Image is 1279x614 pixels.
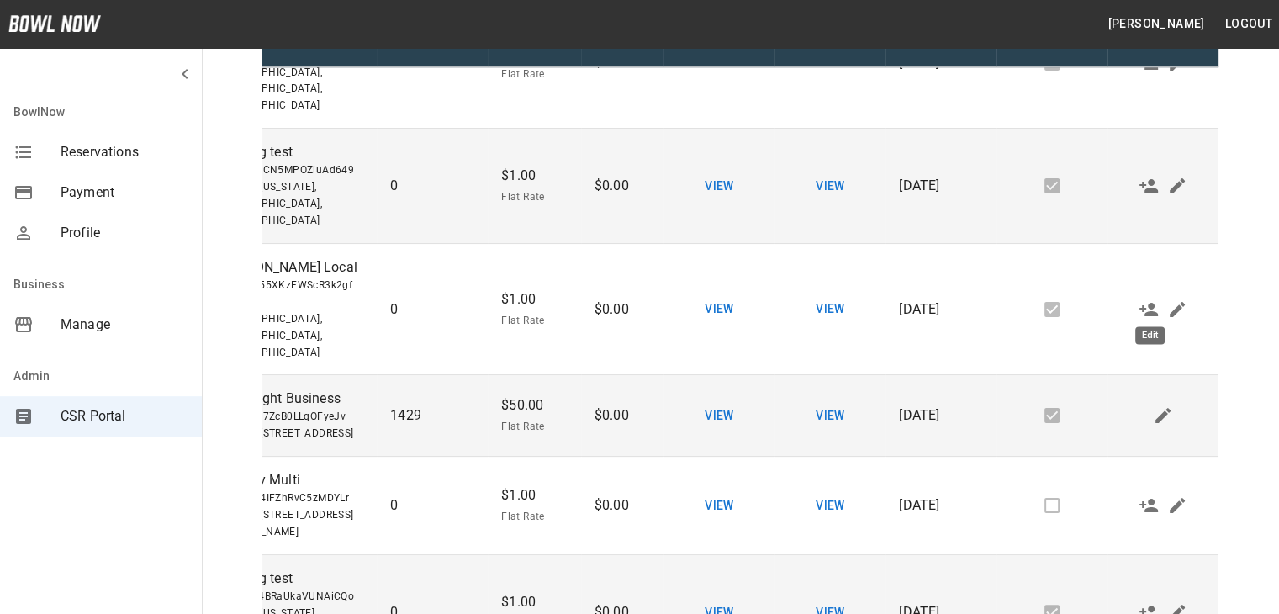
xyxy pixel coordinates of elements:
p: 0 [390,176,474,196]
p: $1.00 [501,592,568,612]
span: ID: IoAs64BRaUkaVUNAiCQo [218,589,363,606]
p: Bowling test [218,142,363,162]
span: Address : [STREET_ADDRESS] [218,426,363,442]
button: Make Admin [1134,295,1163,324]
p: $0.00 [595,405,651,426]
p: $1.00 [501,289,568,310]
button: View [803,490,857,521]
p: [DATE] [899,299,983,320]
p: $0.00 [595,299,651,320]
p: $1.00 [501,485,568,505]
span: Flat Rate [501,419,568,436]
span: Reservations [61,142,188,162]
button: View [803,171,857,202]
button: View [692,400,746,431]
p: $0.00 [595,495,651,516]
p: [DATE] [899,405,983,426]
span: CSR Portal [61,406,188,426]
span: ID: FizVHI7ZcB0LLqOFyeJv [218,409,363,426]
p: $1.00 [501,166,568,186]
p: [DATE] [899,495,983,516]
button: Edit [1163,491,1192,520]
button: Edit [1163,172,1192,200]
span: Flat Rate [501,313,568,330]
span: Flat Rate [501,189,568,206]
button: Make Admin [1134,491,1163,520]
p: $0.00 [595,176,651,196]
button: View [692,171,746,202]
span: Flat Rate [501,66,568,83]
img: logo [8,15,101,32]
p: 1429 [390,405,474,426]
p: 0 [390,495,474,516]
p: [DATE] [899,176,983,196]
span: Flat Rate [501,509,568,526]
button: View [692,490,746,521]
p: Midway Multi [218,470,363,490]
p: $50.00 [501,395,568,416]
button: Logout [1218,8,1279,40]
span: ID: Cc2kxICN5MPOZiuAd649 [218,162,363,179]
button: [PERSON_NAME] [1101,8,1211,40]
button: View [692,294,746,325]
p: 0 [390,299,474,320]
button: View [803,294,857,325]
span: Manage [61,315,188,335]
span: Address : [GEOGRAPHIC_DATA], [GEOGRAPHIC_DATA], [GEOGRAPHIC_DATA] [218,294,363,362]
p: [PERSON_NAME] Local [218,257,363,278]
div: Edit [1135,326,1165,344]
p: Playwright Business [218,389,363,409]
button: Edit [1163,295,1192,324]
button: Make Admin [1134,172,1163,200]
p: Bowling test [218,569,363,589]
span: Profile [61,223,188,243]
button: View [803,400,857,431]
span: Address : [STREET_ADDRESS][PERSON_NAME] [218,507,363,541]
button: Edit [1149,401,1177,430]
span: ID: IGqDJ4IFZhRvC5zMDYLr [218,490,363,507]
span: Address : [US_STATE], [GEOGRAPHIC_DATA], [GEOGRAPHIC_DATA] [218,179,363,230]
span: ID: FClQc55XKzFWScR3k2gf [218,278,363,294]
span: Address : PA Turnpike, [GEOGRAPHIC_DATA], [GEOGRAPHIC_DATA], [GEOGRAPHIC_DATA] [218,48,363,115]
span: Payment [61,183,188,203]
